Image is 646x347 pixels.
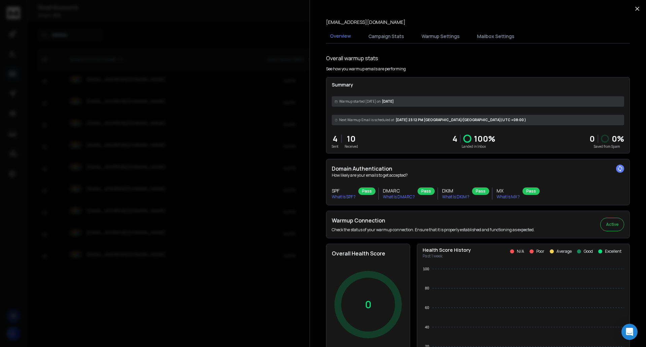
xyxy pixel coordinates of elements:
p: [EMAIL_ADDRESS][DOMAIN_NAME] [326,19,405,26]
h3: MX [497,187,520,194]
button: Warmup Settings [418,29,464,44]
p: What is DMARC ? [383,194,415,200]
p: How likely are your emails to get accepted? [332,173,624,178]
span: Warmup started [DATE] on [339,99,381,104]
p: Saved from Spam [589,144,624,149]
p: Health Score History [423,247,471,253]
div: [DATE] [332,96,624,107]
tspan: 60 [425,306,429,310]
p: Average [557,249,572,254]
p: 4 [332,133,338,144]
tspan: 80 [425,286,429,290]
p: 4 [453,133,457,144]
h3: SPF [332,187,356,194]
p: See how you warmup emails are performing [326,66,406,72]
button: Campaign Stats [364,29,408,44]
button: Mailbox Settings [473,29,518,44]
p: 100 % [474,133,495,144]
button: Active [600,218,624,231]
div: Open Intercom Messenger [621,324,638,340]
p: Poor [536,249,544,254]
p: Excellent [605,249,621,254]
div: [DATE] 23:12 PM [GEOGRAPHIC_DATA]/[GEOGRAPHIC_DATA] (UTC +08:00 ) [332,115,624,125]
h2: Warmup Connection [332,216,535,224]
span: Next Warmup Email is scheduled at [339,117,394,123]
p: 0 % [612,133,624,144]
p: 0 [365,299,371,311]
strong: 0 [589,133,595,144]
p: 10 [345,133,358,144]
p: Landed in Inbox [453,144,495,149]
div: Pass [358,187,375,195]
h3: DKIM [442,187,469,194]
h3: DMARC [383,187,415,194]
p: Check the status of your warmup connection. Ensure that it is properly established and functionin... [332,227,535,233]
p: What is SPF ? [332,194,356,200]
p: Good [584,249,593,254]
div: Pass [418,187,435,195]
div: Pass [523,187,540,195]
p: What is DKIM ? [442,194,469,200]
tspan: 40 [425,325,429,329]
h1: Overall warmup stats [326,54,378,62]
p: Received [345,144,358,149]
p: N/A [517,249,524,254]
h2: Overall Health Score [332,249,404,257]
div: Pass [472,187,489,195]
h2: Domain Authentication [332,165,624,173]
p: Past 1 week [423,253,471,259]
tspan: 100 [423,267,429,271]
button: Overview [326,29,355,44]
p: Sent [332,144,338,149]
p: Summary [332,81,624,88]
p: What is MX ? [497,194,520,200]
